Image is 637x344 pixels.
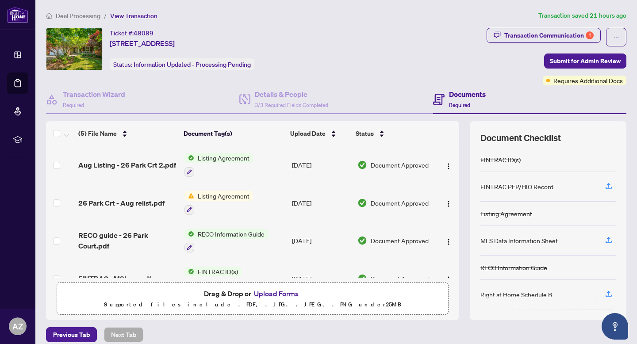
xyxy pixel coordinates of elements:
span: ellipsis [613,34,619,40]
button: Next Tab [104,327,143,342]
button: Logo [441,233,456,248]
span: [STREET_ADDRESS] [110,38,175,49]
img: Status Icon [184,267,194,276]
button: Status IconListing Agreement [184,153,253,177]
span: Information Updated - Processing Pending [134,61,251,69]
img: Status Icon [184,229,194,239]
li: / [104,11,107,21]
h4: Transaction Wizard [63,89,125,99]
div: Listing Agreement [480,209,532,218]
span: 26 Park Crt - Aug relist.pdf [78,198,165,208]
button: Status IconFINTRAC ID(s) [184,267,242,290]
div: Status: [110,58,254,70]
span: Previous Tab [53,328,90,342]
span: RECO Information Guide [194,229,268,239]
span: (5) File Name [78,129,117,138]
span: Upload Date [290,129,326,138]
h4: Documents [449,89,486,99]
button: Submit for Admin Review [544,54,626,69]
button: Logo [441,196,456,210]
span: Drag & Drop or [204,288,301,299]
span: Requires Additional Docs [553,76,623,85]
button: Logo [441,158,456,172]
span: Required [63,102,84,108]
span: Document Checklist [480,132,561,144]
span: FINTRAC ID(s) [194,267,242,276]
span: Document Approved [371,236,429,245]
td: [DATE] [288,260,354,298]
span: Submit for Admin Review [550,54,621,68]
th: (5) File Name [75,121,180,146]
td: [DATE] [288,184,354,222]
span: Document Approved [371,274,429,283]
span: home [46,13,52,19]
img: Document Status [357,274,367,283]
img: Document Status [357,160,367,170]
th: Upload Date [287,121,352,146]
span: Drag & Drop orUpload FormsSupported files include .PDF, .JPG, .JPEG, .PNG under25MB [57,283,448,315]
button: Logo [441,271,456,286]
div: FINTRAC PEP/HIO Record [480,182,553,191]
div: Ticket #: [110,28,153,38]
span: Required [449,102,470,108]
button: Status IconListing Agreement [184,191,253,215]
span: AZ [12,320,23,333]
span: View Transaction [110,12,157,20]
article: Transaction saved 21 hours ago [538,11,626,21]
span: FINTRAC - MSteyn.pdf [78,273,151,284]
span: 3/3 Required Fields Completed [255,102,328,108]
button: Status IconRECO Information Guide [184,229,268,253]
img: Document Status [357,198,367,208]
img: Document Status [357,236,367,245]
button: Transaction Communication1 [487,28,601,43]
div: 1 [586,31,594,39]
img: IMG-40757544_1.jpg [46,28,102,70]
td: [DATE] [288,222,354,260]
p: Supported files include .PDF, .JPG, .JPEG, .PNG under 25 MB [62,299,443,310]
div: Right at Home Schedule B [480,290,552,299]
div: MLS Data Information Sheet [480,236,558,245]
h4: Details & People [255,89,328,99]
div: FINTRAC ID(s) [480,155,521,164]
div: RECO Information Guide [480,263,547,272]
span: Listing Agreement [194,153,253,163]
img: Logo [445,200,452,207]
button: Open asap [602,313,628,340]
img: logo [7,7,28,23]
img: Logo [445,276,452,283]
button: Previous Tab [46,327,97,342]
img: Status Icon [184,191,194,201]
img: Logo [445,238,452,245]
th: Document Tag(s) [180,121,287,146]
img: Logo [445,163,452,170]
span: Aug Listing - 26 Park Crt 2.pdf [78,160,176,170]
button: Upload Forms [251,288,301,299]
div: Transaction Communication [504,28,594,42]
th: Status [352,121,434,146]
span: Deal Processing [56,12,100,20]
span: Document Approved [371,160,429,170]
img: Status Icon [184,153,194,163]
span: RECO guide - 26 Park Court.pdf [78,230,177,251]
span: Status [356,129,374,138]
span: 48089 [134,29,153,37]
span: Document Approved [371,198,429,208]
span: Listing Agreement [194,191,253,201]
td: [DATE] [288,146,354,184]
